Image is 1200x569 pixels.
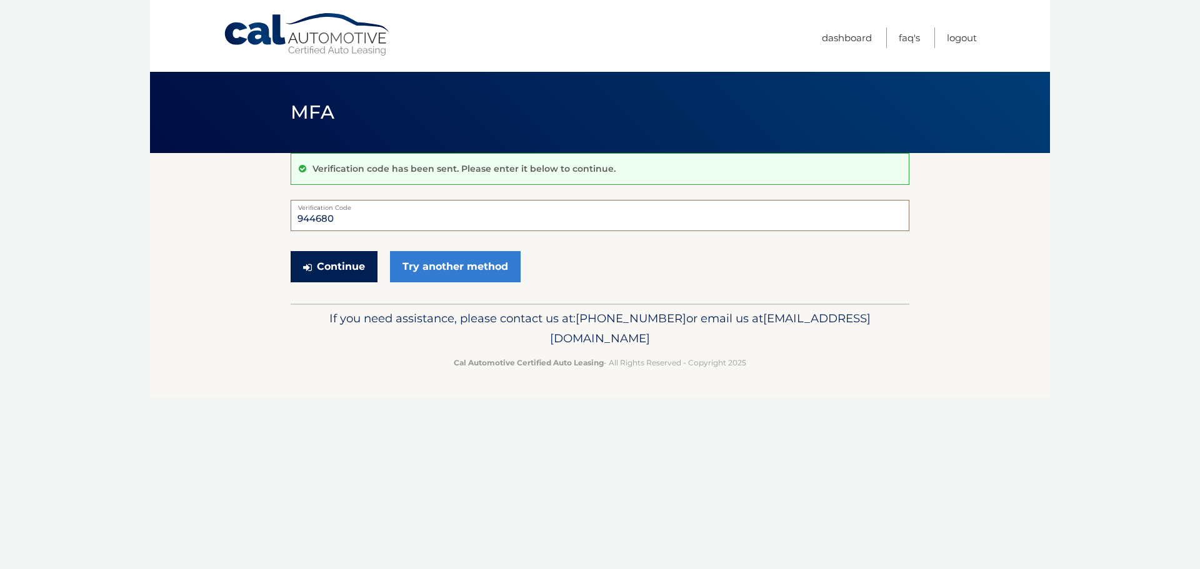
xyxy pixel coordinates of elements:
[291,200,909,231] input: Verification Code
[299,356,901,369] p: - All Rights Reserved - Copyright 2025
[291,101,334,124] span: MFA
[454,358,604,367] strong: Cal Automotive Certified Auto Leasing
[299,309,901,349] p: If you need assistance, please contact us at: or email us at
[947,27,977,48] a: Logout
[223,12,392,57] a: Cal Automotive
[291,200,909,210] label: Verification Code
[312,163,616,174] p: Verification code has been sent. Please enter it below to continue.
[822,27,872,48] a: Dashboard
[291,251,377,282] button: Continue
[390,251,521,282] a: Try another method
[899,27,920,48] a: FAQ's
[576,311,686,325] span: [PHONE_NUMBER]
[550,311,871,345] span: [EMAIL_ADDRESS][DOMAIN_NAME]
